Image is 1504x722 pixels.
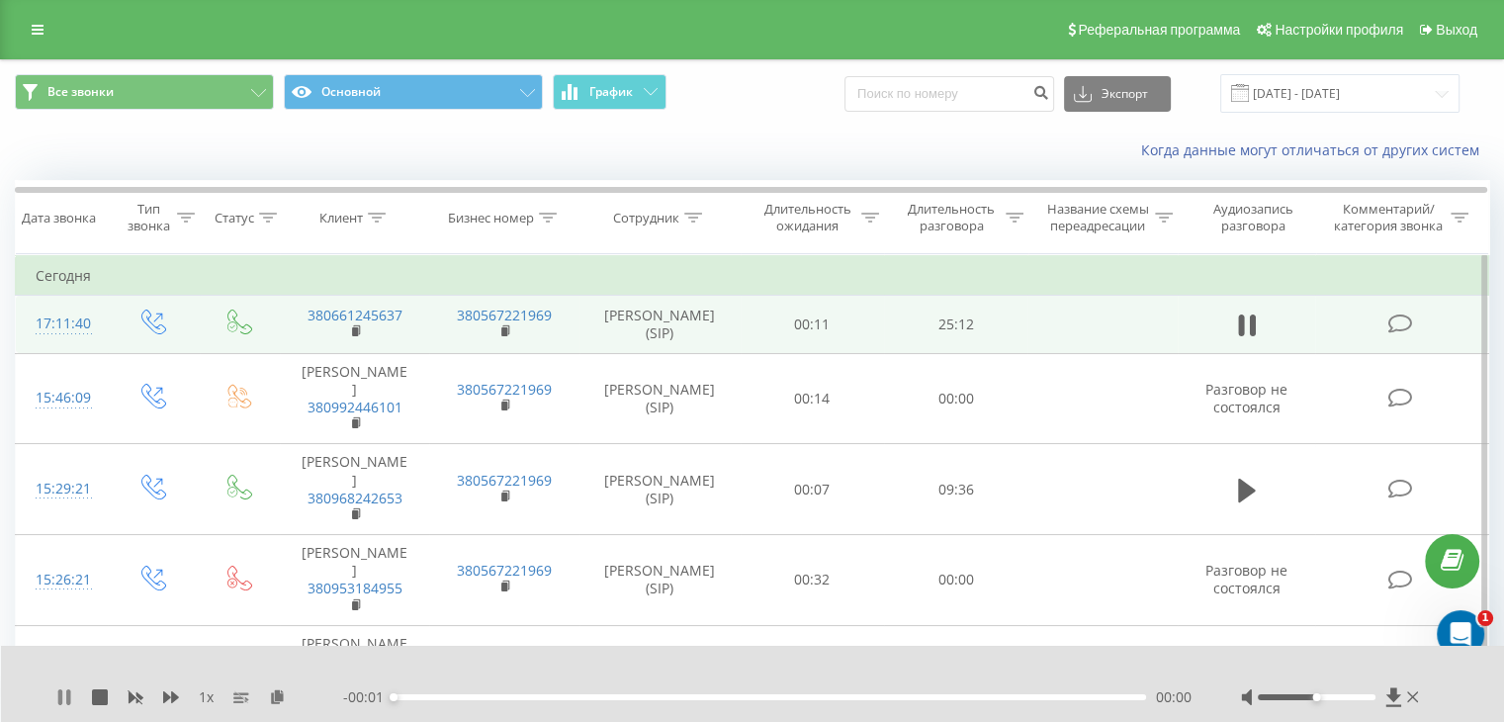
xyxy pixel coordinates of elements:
[1330,201,1446,234] div: Комментарий/категория звонка
[457,561,552,580] a: 380567221969
[884,625,1027,716] td: 00:05
[741,353,884,444] td: 00:14
[741,444,884,535] td: 00:07
[884,535,1027,626] td: 00:00
[457,471,552,490] a: 380567221969
[1437,610,1484,658] iframe: Intercom live chat
[553,74,666,110] button: График
[758,201,857,234] div: Длительность ожидания
[579,625,741,716] td: [PERSON_NAME] (SIP)
[1205,561,1287,597] span: Разговор не состоялся
[308,398,402,416] a: 380992446101
[1205,380,1287,416] span: Разговор не состоялся
[1195,201,1311,234] div: Аудиозапись разговора
[579,296,741,353] td: [PERSON_NAME] (SIP)
[36,561,88,599] div: 15:26:21
[390,693,398,701] div: Accessibility label
[1275,22,1403,38] span: Настройки профиля
[884,353,1027,444] td: 00:00
[36,379,88,417] div: 15:46:09
[457,380,552,399] a: 380567221969
[22,210,96,226] div: Дата звонка
[47,84,114,100] span: Все звонки
[741,535,884,626] td: 00:32
[280,353,429,444] td: [PERSON_NAME]
[319,210,363,226] div: Клиент
[215,210,254,226] div: Статус
[1477,610,1493,626] span: 1
[284,74,543,110] button: Основной
[1312,693,1320,701] div: Accessibility label
[308,489,402,507] a: 380968242653
[589,85,633,99] span: График
[1046,201,1150,234] div: Название схемы переадресации
[308,579,402,597] a: 380953184955
[579,353,741,444] td: [PERSON_NAME] (SIP)
[36,305,88,343] div: 17:11:40
[343,687,394,707] span: - 00:01
[1141,140,1489,159] a: Когда данные могут отличаться от других систем
[741,296,884,353] td: 00:11
[280,535,429,626] td: [PERSON_NAME]
[36,470,88,508] div: 15:29:21
[280,444,429,535] td: [PERSON_NAME]
[199,687,214,707] span: 1 x
[579,444,741,535] td: [PERSON_NAME] (SIP)
[308,306,402,324] a: 380661245637
[1078,22,1240,38] span: Реферальная программа
[125,201,171,234] div: Тип звонка
[884,444,1027,535] td: 09:36
[741,625,884,716] td: 00:09
[613,210,679,226] div: Сотрудник
[1436,22,1477,38] span: Выход
[15,74,274,110] button: Все звонки
[280,625,429,716] td: [PERSON_NAME]
[457,306,552,324] a: 380567221969
[1156,687,1192,707] span: 00:00
[844,76,1054,112] input: Поиск по номеру
[902,201,1001,234] div: Длительность разговора
[884,296,1027,353] td: 25:12
[579,535,741,626] td: [PERSON_NAME] (SIP)
[1064,76,1171,112] button: Экспорт
[448,210,534,226] div: Бизнес номер
[16,256,1489,296] td: Сегодня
